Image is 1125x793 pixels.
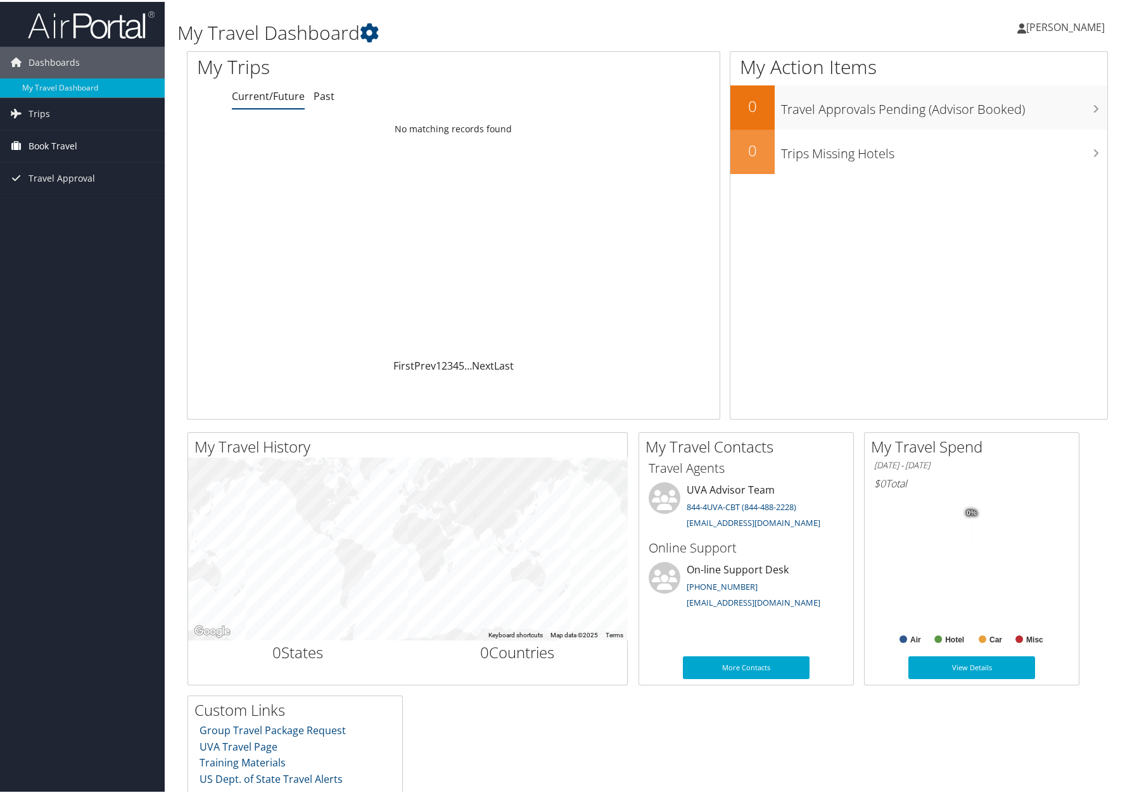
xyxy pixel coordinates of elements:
[200,721,346,735] a: Group Travel Package Request
[494,357,514,371] a: Last
[642,480,850,532] li: UVA Advisor Team
[989,634,1002,642] text: Car
[687,515,820,527] a: [EMAIL_ADDRESS][DOMAIN_NAME]
[191,621,233,638] img: Google
[687,595,820,606] a: [EMAIL_ADDRESS][DOMAIN_NAME]
[459,357,464,371] a: 5
[28,8,155,38] img: airportal-logo.png
[177,18,804,44] h1: My Travel Dashboard
[393,357,414,371] a: First
[194,434,627,456] h2: My Travel History
[730,128,1107,172] a: 0Trips Missing Hotels
[29,128,77,160] span: Book Travel
[730,52,1107,78] h1: My Action Items
[910,634,921,642] text: Air
[472,357,494,371] a: Next
[730,94,775,115] h2: 0
[1026,634,1043,642] text: Misc
[874,475,1069,489] h6: Total
[874,458,1069,470] h6: [DATE] - [DATE]
[187,116,720,139] td: No matching records found
[488,629,543,638] button: Keyboard shortcuts
[550,630,598,637] span: Map data ©2025
[272,640,281,661] span: 0
[606,630,623,637] a: Terms (opens in new tab)
[447,357,453,371] a: 3
[683,654,810,677] a: More Contacts
[730,138,775,159] h2: 0
[414,357,436,371] a: Prev
[200,738,277,752] a: UVA Travel Page
[232,87,305,101] a: Current/Future
[29,45,80,77] span: Dashboards
[874,475,886,489] span: $0
[464,357,472,371] span: …
[1017,6,1117,44] a: [PERSON_NAME]
[967,508,977,515] tspan: 0%
[781,92,1107,116] h3: Travel Approvals Pending (Advisor Booked)
[197,52,488,78] h1: My Trips
[1026,18,1105,32] span: [PERSON_NAME]
[480,640,489,661] span: 0
[198,640,398,661] h2: States
[730,84,1107,128] a: 0Travel Approvals Pending (Advisor Booked)
[781,137,1107,161] h3: Trips Missing Hotels
[314,87,334,101] a: Past
[442,357,447,371] a: 2
[649,537,844,555] h3: Online Support
[453,357,459,371] a: 4
[687,499,796,511] a: 844-4UVA-CBT (844-488-2228)
[200,770,343,784] a: US Dept. of State Travel Alerts
[687,579,758,590] a: [PHONE_NUMBER]
[191,621,233,638] a: Open this area in Google Maps (opens a new window)
[436,357,442,371] a: 1
[417,640,618,661] h2: Countries
[871,434,1079,456] h2: My Travel Spend
[908,654,1035,677] a: View Details
[194,697,402,719] h2: Custom Links
[649,458,844,475] h3: Travel Agents
[642,560,850,612] li: On-line Support Desk
[29,96,50,128] span: Trips
[945,634,964,642] text: Hotel
[645,434,853,456] h2: My Travel Contacts
[29,161,95,192] span: Travel Approval
[200,754,286,768] a: Training Materials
